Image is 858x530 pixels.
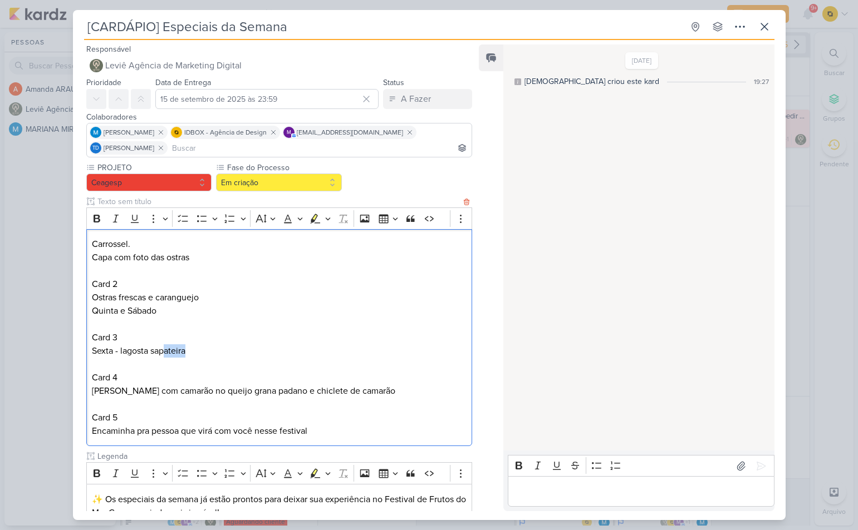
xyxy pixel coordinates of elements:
[84,17,683,37] input: Kard Sem Título
[401,92,431,106] div: A Fazer
[508,455,774,477] div: Editor toolbar
[92,237,466,251] p: Carrossel.
[90,127,101,138] img: MARIANA MIRANDA
[92,291,466,398] p: Ostras frescas e caranguejo Quinta e Sábado Card 3 Sexta - lagosta sapateira Card 4 [PERSON_NAME]...
[92,251,466,291] p: Capa com foto das ostras Card 2
[86,44,131,54] label: Responsável
[508,476,774,507] div: Editor editing area: main
[92,146,99,151] p: Td
[155,89,379,109] input: Select a date
[383,89,472,109] button: A Fazer
[104,143,154,153] span: [PERSON_NAME]
[216,174,342,191] button: Em criação
[92,493,466,519] p: ✨ Os especiais da semana já estão prontos para deixar sua experiência no Festival de Frutos do Ma...
[86,111,473,123] div: Colaboradores
[104,127,154,137] span: [PERSON_NAME]
[287,130,291,136] p: m
[155,78,211,87] label: Data de Entrega
[524,76,659,87] div: [DEMOGRAPHIC_DATA] criou este kard
[90,142,101,153] div: Thais de carvalho
[86,207,473,229] div: Editor toolbar
[171,127,182,138] img: IDBOX - Agência de Design
[86,229,473,447] div: Editor editing area: main
[95,196,462,207] input: Texto sem título
[297,127,403,137] span: [EMAIL_ADDRESS][DOMAIN_NAME]
[105,59,242,72] span: Leviê Agência de Marketing Digital
[92,411,466,438] p: Card 5 Encaminha pra pessoa que virá com você nesse festival
[86,462,473,484] div: Editor toolbar
[96,162,212,174] label: PROJETO
[95,450,473,462] input: Texto sem título
[383,78,404,87] label: Status
[86,78,121,87] label: Prioridade
[226,162,342,174] label: Fase do Processo
[184,127,267,137] span: IDBOX - Agência de Design
[86,174,212,191] button: Ceagesp
[170,141,470,155] input: Buscar
[90,59,103,72] img: Leviê Agência de Marketing Digital
[283,127,295,138] div: mlegnaioli@gmail.com
[754,77,769,87] div: 19:27
[86,56,473,76] button: Leviê Agência de Marketing Digital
